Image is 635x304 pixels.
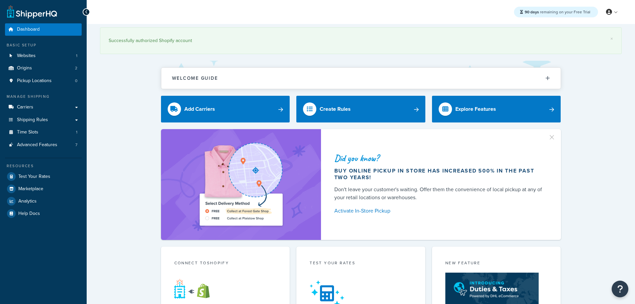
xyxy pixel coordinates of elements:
span: Carriers [17,104,33,110]
span: Pickup Locations [17,78,52,84]
div: Test your rates [310,260,412,268]
li: Pickup Locations [5,75,82,87]
span: Dashboard [17,27,40,32]
img: connect-shq-shopify-9b9a8c5a.svg [174,279,216,299]
a: Test Your Rates [5,171,82,183]
span: 0 [75,78,77,84]
div: Successfully authorized Shopify account [109,36,613,45]
a: Create Rules [296,96,425,122]
a: Advanced Features7 [5,139,82,151]
img: ad-shirt-map-b0359fc47e01cab431d101c4b569394f6a03f54285957d908178d52f29eb9668.png [181,139,301,230]
a: Help Docs [5,208,82,220]
a: Analytics [5,195,82,207]
button: Welcome Guide [161,68,561,89]
span: Marketplace [18,186,43,192]
span: Advanced Features [17,142,57,148]
li: Advanced Features [5,139,82,151]
span: Websites [17,53,36,59]
span: Shipping Rules [17,117,48,123]
div: Resources [5,163,82,169]
a: Origins2 [5,62,82,74]
span: Analytics [18,199,37,204]
li: Origins [5,62,82,74]
a: Time Slots1 [5,126,82,138]
a: × [610,36,613,41]
div: Manage Shipping [5,94,82,99]
span: 7 [75,142,77,148]
li: Time Slots [5,126,82,138]
div: Add Carriers [184,104,215,114]
strong: 90 days [525,9,539,15]
div: Did you know? [334,154,545,163]
h2: Welcome Guide [172,76,218,81]
span: 1 [76,53,77,59]
span: Time Slots [17,129,38,135]
a: Marketplace [5,183,82,195]
a: Activate In-Store Pickup [334,206,545,216]
div: Buy online pickup in store has increased 500% in the past two years! [334,168,545,181]
span: Test Your Rates [18,174,50,180]
button: Open Resource Center [612,281,628,297]
a: Dashboard [5,23,82,36]
span: Help Docs [18,211,40,217]
span: 2 [75,65,77,71]
div: Explore Features [455,104,496,114]
div: Connect to Shopify [174,260,277,268]
span: 1 [76,129,77,135]
span: Origins [17,65,32,71]
a: Websites1 [5,50,82,62]
a: Add Carriers [161,96,290,122]
div: Create Rules [320,104,351,114]
div: Basic Setup [5,42,82,48]
a: Explore Features [432,96,561,122]
a: Carriers [5,101,82,113]
div: Don't leave your customer's waiting. Offer them the convenience of local pickup at any of your re... [334,186,545,202]
li: Websites [5,50,82,62]
div: New Feature [445,260,548,268]
a: Pickup Locations0 [5,75,82,87]
span: remaining on your Free Trial [525,9,590,15]
a: Shipping Rules [5,114,82,126]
